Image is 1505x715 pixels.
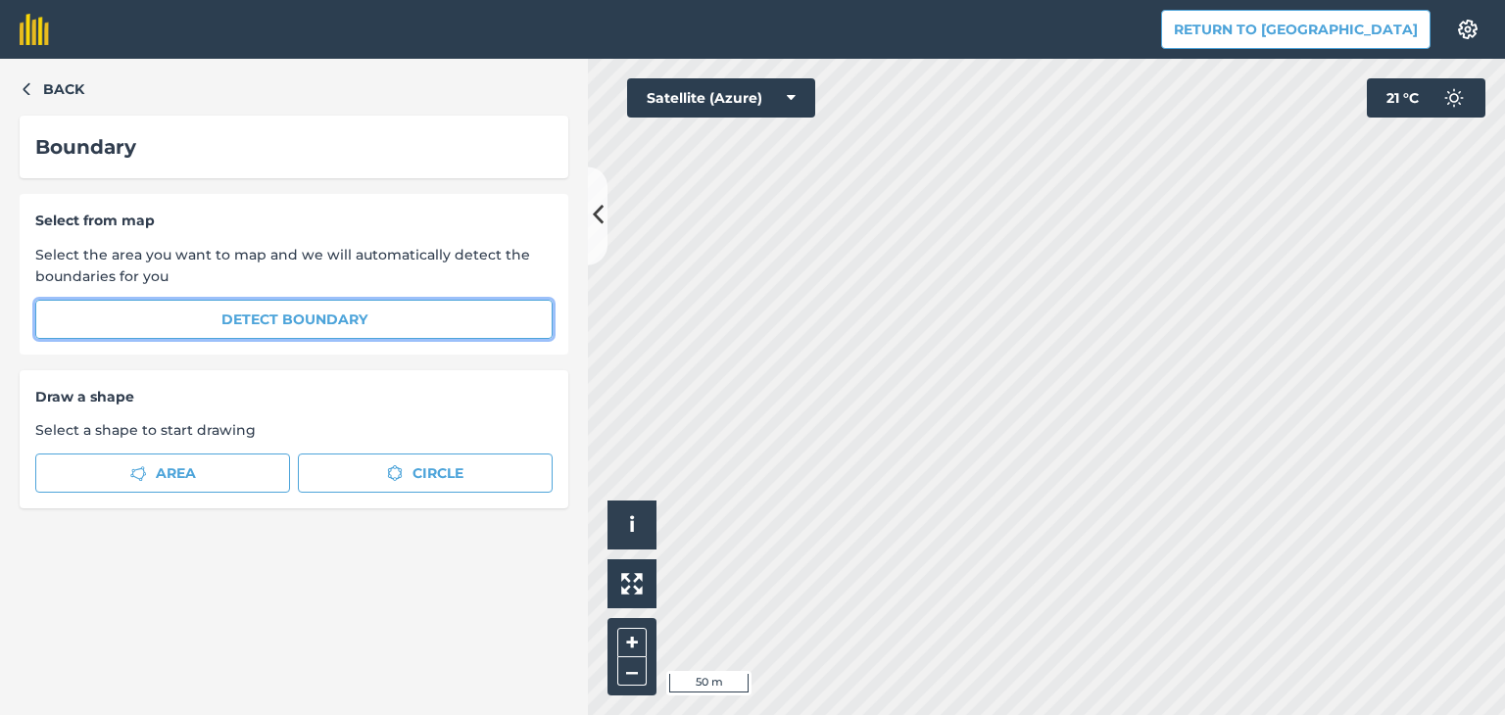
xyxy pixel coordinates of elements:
[35,244,553,288] span: Select the area you want to map and we will automatically detect the boundaries for you
[1367,78,1485,118] button: 21 °C
[20,14,49,45] img: fieldmargin Logo
[35,386,553,407] span: Draw a shape
[1386,78,1419,118] span: 21 ° C
[35,131,553,163] div: Boundary
[156,462,196,484] span: Area
[43,78,84,100] span: Back
[20,78,84,100] button: Back
[617,628,647,657] button: +
[35,419,553,441] span: Select a shape to start drawing
[607,500,656,549] button: i
[627,78,815,118] button: Satellite (Azure)
[413,462,463,484] span: Circle
[1456,20,1480,39] img: A cog icon
[1161,10,1431,49] button: Return to [GEOGRAPHIC_DATA]
[35,453,290,493] button: Area
[629,512,635,537] span: i
[35,210,553,231] span: Select from map
[298,453,553,493] button: Circle
[617,657,647,686] button: –
[1434,78,1474,118] img: svg+xml;base64,PD94bWwgdmVyc2lvbj0iMS4wIiBlbmNvZGluZz0idXRmLTgiPz4KPCEtLSBHZW5lcmF0b3I6IEFkb2JlIE...
[35,300,553,339] button: Detect boundary
[621,573,643,595] img: Four arrows, one pointing top left, one top right, one bottom right and the last bottom left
